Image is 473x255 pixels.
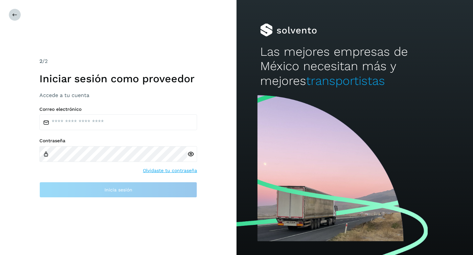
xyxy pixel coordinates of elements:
[39,92,197,98] h3: Accede a tu cuenta
[39,72,197,85] h1: Iniciar sesión como proveedor
[306,74,385,88] span: transportistas
[39,58,42,64] span: 2
[143,167,197,174] a: Olvidaste tu contraseña
[260,45,449,88] h2: Las mejores empresas de México necesitan más y mejores
[39,182,197,198] button: Inicia sesión
[104,187,132,192] span: Inicia sesión
[39,57,197,65] div: /2
[39,107,197,112] label: Correo electrónico
[39,138,197,144] label: Contraseña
